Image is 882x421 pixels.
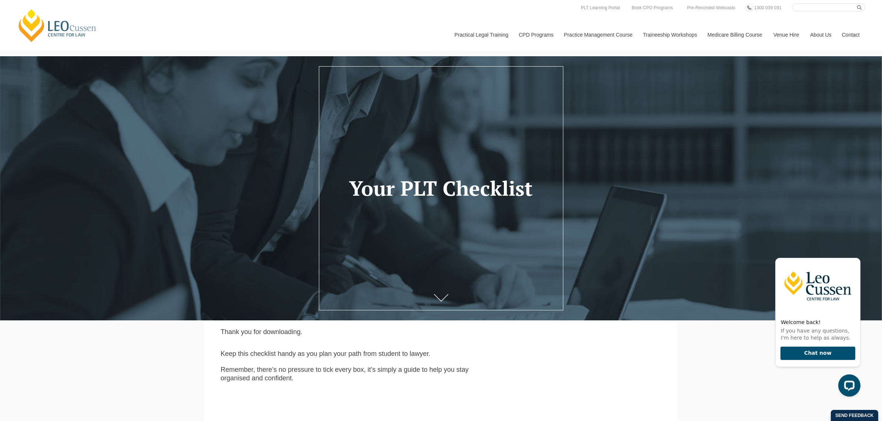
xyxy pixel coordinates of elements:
a: Traineeship Workshops [638,19,702,51]
a: Contact [836,19,865,51]
iframe: LiveChat chat widget [769,244,863,403]
p: Thank you for downloading. [221,328,473,336]
div: Keep this checklist handy as you plan your path from student to lawyer. [221,350,662,358]
a: PLT Learning Portal [579,4,622,12]
a: About Us [805,19,836,51]
div: Remember, there’s no pressure to tick every box, it’s simply a guide to help you stay organised a... [221,366,473,383]
a: Pre-Recorded Webcasts [685,4,738,12]
a: 1300 039 031 [752,4,783,12]
span: 1300 039 031 [754,5,781,10]
a: [PERSON_NAME] Centre for Law [17,8,99,43]
a: Book CPD Programs [630,4,675,12]
h1: Your PLT Checklist [335,177,547,200]
a: CPD Programs [513,19,558,51]
a: Venue Hire [768,19,805,51]
a: Medicare Billing Course [702,19,768,51]
a: Practice Management Course [559,19,638,51]
a: Practical Legal Training [449,19,513,51]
